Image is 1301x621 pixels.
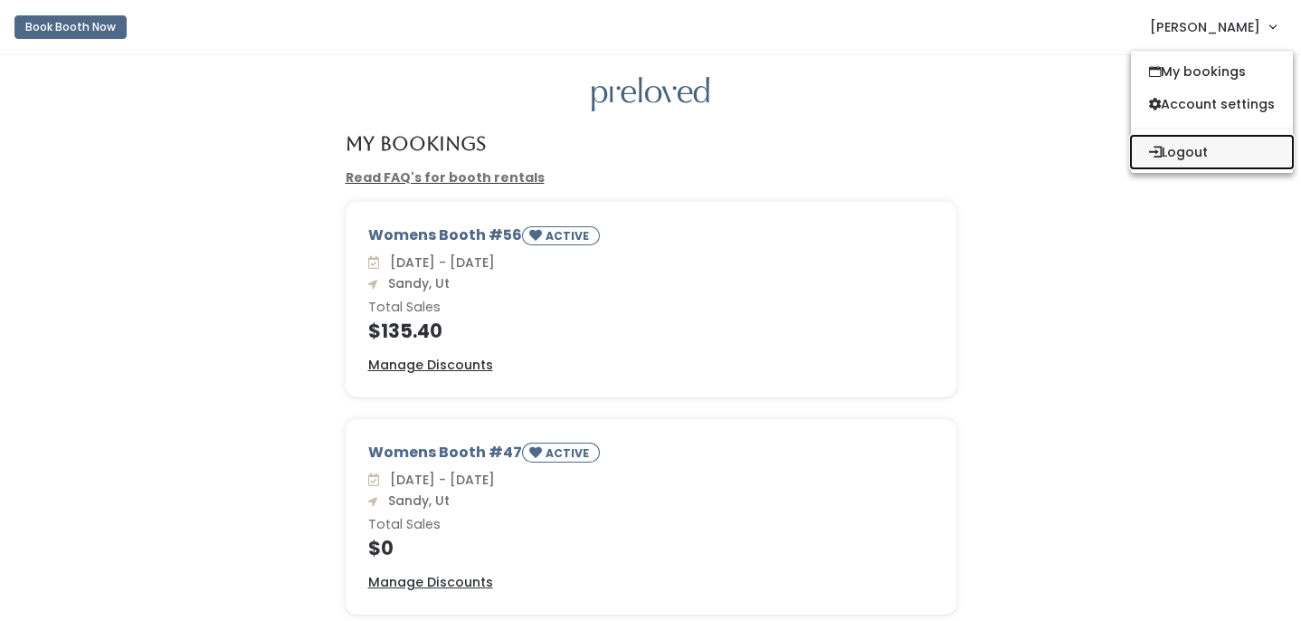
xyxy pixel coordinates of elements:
h6: Total Sales [368,301,934,315]
a: Account settings [1131,88,1293,120]
span: [DATE] - [DATE] [383,253,495,272]
a: Manage Discounts [368,573,493,592]
img: preloved logo [592,77,709,112]
span: [DATE] - [DATE] [383,471,495,489]
div: Womens Booth #56 [368,225,934,253]
h6: Total Sales [368,518,934,532]
a: My bookings [1131,55,1293,88]
div: Womens Booth #47 [368,442,934,470]
a: Manage Discounts [368,356,493,375]
u: Manage Discounts [368,573,493,591]
a: [PERSON_NAME] [1132,7,1294,46]
span: Sandy, Ut [381,274,450,292]
h4: $0 [368,538,934,559]
span: Sandy, Ut [381,492,450,510]
button: Logout [1131,136,1293,168]
h4: My Bookings [346,133,486,154]
small: ACTIVE [546,445,593,461]
h4: $135.40 [368,320,934,341]
small: ACTIVE [546,228,593,244]
a: Book Booth Now [14,7,127,47]
a: Read FAQ's for booth rentals [346,168,545,186]
span: [PERSON_NAME] [1150,17,1260,37]
button: Book Booth Now [14,15,127,39]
